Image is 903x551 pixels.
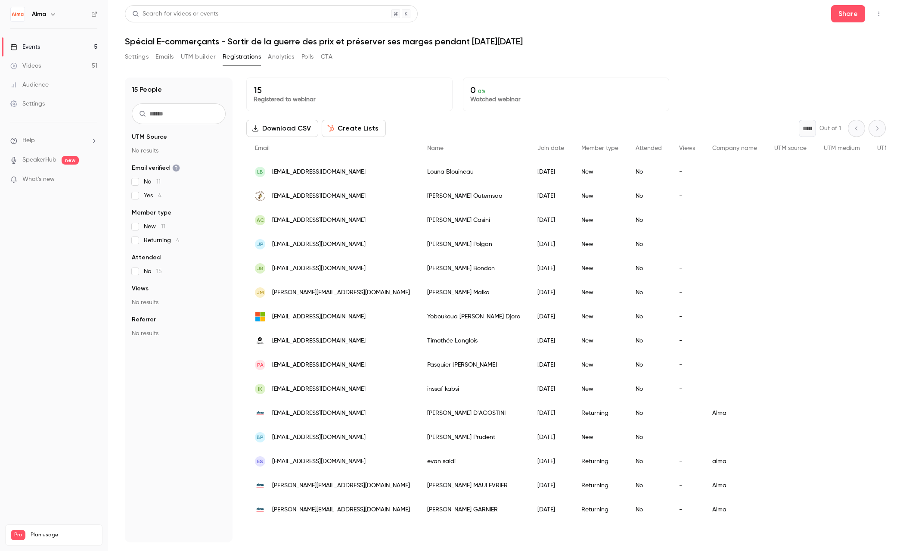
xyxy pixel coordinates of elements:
[573,305,627,329] div: New
[470,85,662,95] p: 0
[627,377,670,401] div: No
[132,146,226,155] p: No results
[155,50,174,64] button: Emails
[627,280,670,305] div: No
[272,216,366,225] span: [EMAIL_ADDRESS][DOMAIN_NAME]
[254,95,445,104] p: Registered to webinar
[573,232,627,256] div: New
[272,457,366,466] span: [EMAIL_ADDRESS][DOMAIN_NAME]
[272,168,366,177] span: [EMAIL_ADDRESS][DOMAIN_NAME]
[573,377,627,401] div: New
[470,95,662,104] p: Watched webinar
[712,145,757,151] span: Company name
[257,168,263,176] span: LB
[132,133,226,338] section: facet-groups
[824,145,860,151] span: UTM medium
[255,504,265,515] img: getalma.eu
[272,288,410,297] span: [PERSON_NAME][EMAIL_ADDRESS][DOMAIN_NAME]
[573,473,627,498] div: Returning
[176,237,180,243] span: 4
[419,449,529,473] div: evan saidi
[819,124,841,133] p: Out of 1
[419,401,529,425] div: [PERSON_NAME] D'AGOSTINI
[272,361,366,370] span: [EMAIL_ADDRESS][DOMAIN_NAME]
[573,449,627,473] div: Returning
[573,425,627,449] div: New
[272,385,366,394] span: [EMAIL_ADDRESS][DOMAIN_NAME]
[257,240,264,248] span: JP
[246,120,318,137] button: Download CSV
[10,100,45,108] div: Settings
[257,216,264,224] span: AC
[255,145,270,151] span: Email
[419,425,529,449] div: [PERSON_NAME] Prudent
[132,209,171,217] span: Member type
[419,256,529,280] div: [PERSON_NAME] Bondon
[573,208,627,232] div: New
[419,329,529,353] div: Timothée Langlois
[156,268,162,274] span: 15
[11,530,25,540] span: Pro
[87,176,97,184] iframe: Noticeable Trigger
[32,10,46,19] h6: Alma
[670,160,704,184] div: -
[670,280,704,305] div: -
[301,50,314,64] button: Polls
[255,336,265,345] img: eclairagefrancais.fr
[144,222,165,231] span: New
[627,498,670,522] div: No
[627,184,670,208] div: No
[257,361,264,369] span: PA
[419,160,529,184] div: Louna Blouineau
[537,145,564,151] span: Join date
[144,236,180,245] span: Returning
[272,505,410,514] span: [PERSON_NAME][EMAIL_ADDRESS][DOMAIN_NAME]
[254,85,445,95] p: 15
[679,145,695,151] span: Views
[670,256,704,280] div: -
[144,177,161,186] span: No
[704,498,766,522] div: Alma
[132,164,180,172] span: Email verified
[627,353,670,377] div: No
[258,385,262,393] span: ik
[627,401,670,425] div: No
[529,425,573,449] div: [DATE]
[573,353,627,377] div: New
[125,50,149,64] button: Settings
[627,160,670,184] div: No
[627,329,670,353] div: No
[670,329,704,353] div: -
[670,377,704,401] div: -
[255,191,265,201] img: vanilletsara.com
[670,473,704,498] div: -
[10,136,97,145] li: help-dropdown-opener
[257,265,264,272] span: JB
[10,62,41,70] div: Videos
[529,498,573,522] div: [DATE]
[573,498,627,522] div: Returning
[255,480,265,491] img: getalma.eu
[62,156,79,165] span: new
[419,498,529,522] div: [PERSON_NAME] GARNIER
[670,208,704,232] div: -
[257,433,264,441] span: BP
[132,9,218,19] div: Search for videos or events
[132,329,226,338] p: No results
[670,449,704,473] div: -
[132,298,226,307] p: No results
[255,408,265,418] img: getalma.eu
[627,473,670,498] div: No
[831,5,865,22] button: Share
[158,193,161,199] span: 4
[419,208,529,232] div: [PERSON_NAME] Casini
[529,329,573,353] div: [DATE]
[529,473,573,498] div: [DATE]
[132,315,156,324] span: Referrer
[573,256,627,280] div: New
[132,284,149,293] span: Views
[419,353,529,377] div: Pasquier [PERSON_NAME]
[272,240,366,249] span: [EMAIL_ADDRESS][DOMAIN_NAME]
[529,232,573,256] div: [DATE]
[627,305,670,329] div: No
